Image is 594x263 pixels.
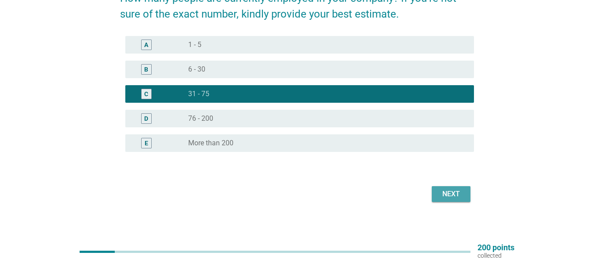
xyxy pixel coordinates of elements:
div: E [145,139,148,148]
p: 200 points [477,244,514,252]
label: 6 - 30 [188,65,205,74]
label: 31 - 75 [188,90,209,98]
div: D [144,114,148,123]
label: 76 - 200 [188,114,213,123]
div: B [144,65,148,74]
div: Next [439,189,463,199]
label: 1 - 5 [188,40,201,49]
div: A [144,40,148,50]
div: C [144,90,148,99]
label: More than 200 [188,139,233,148]
button: Next [432,186,470,202]
p: collected [477,252,514,259]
